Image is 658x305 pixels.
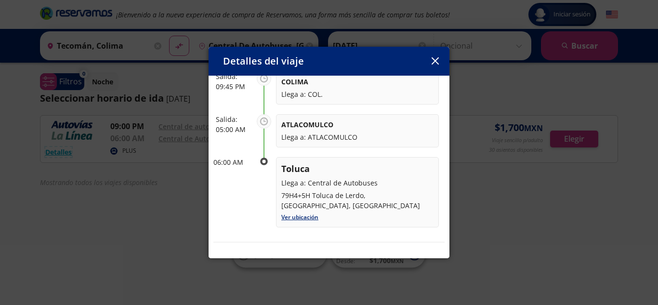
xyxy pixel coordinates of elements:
[216,71,252,81] p: Salida:
[281,162,434,175] p: Toluca
[281,190,434,211] p: 79H4+5H Toluca de Lerdo, [GEOGRAPHIC_DATA], [GEOGRAPHIC_DATA]
[213,257,445,268] p: Amenidades y servicios
[281,213,318,221] a: Ver ubicación
[281,132,434,142] p: Llega a: ATLACOMULCO
[281,178,434,188] p: Llega a: Central de Autobuses
[216,114,252,124] p: Salida:
[281,77,434,87] p: COLIMA
[281,89,434,99] p: Llega a: COL.
[213,157,252,167] p: 06:00 AM
[281,119,434,130] p: ATLACOMULCO
[216,124,252,134] p: 05:00 AM
[216,81,252,92] p: 09:45 PM
[223,54,304,68] p: Detalles del viaje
